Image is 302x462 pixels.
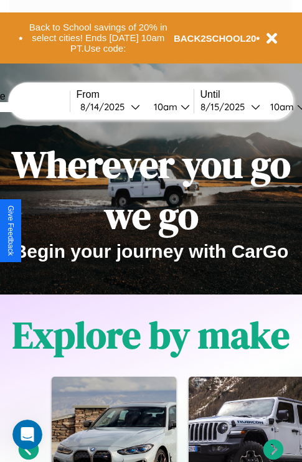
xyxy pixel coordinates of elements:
[6,205,15,256] div: Give Feedback
[12,309,290,361] h1: Explore by make
[148,101,181,113] div: 10am
[12,420,42,450] iframe: Intercom live chat
[23,19,174,57] button: Back to School savings of 20% in select cities! Ends [DATE] 10am PT.Use code:
[174,33,257,44] b: BACK2SCHOOL20
[80,101,131,113] div: 8 / 14 / 2025
[264,101,297,113] div: 10am
[77,100,144,113] button: 8/14/2025
[144,100,194,113] button: 10am
[77,89,194,100] label: From
[201,101,251,113] div: 8 / 15 / 2025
